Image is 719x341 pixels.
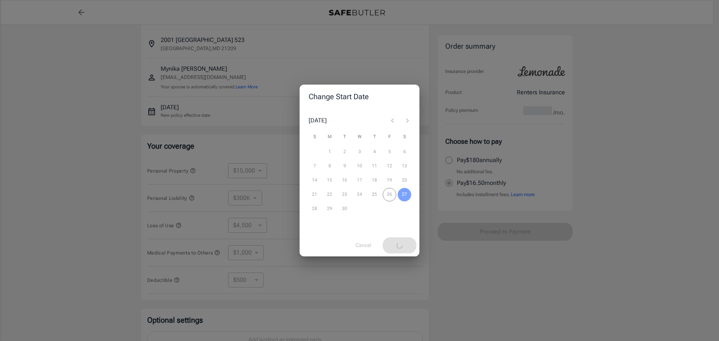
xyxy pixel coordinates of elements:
span: Saturday [398,130,411,144]
span: Tuesday [338,130,351,144]
h2: Change Start Date [300,85,419,109]
span: Sunday [308,130,321,144]
span: Monday [323,130,336,144]
span: Thursday [368,130,381,144]
span: Wednesday [353,130,366,144]
span: Friday [383,130,396,144]
div: [DATE] [309,116,327,125]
